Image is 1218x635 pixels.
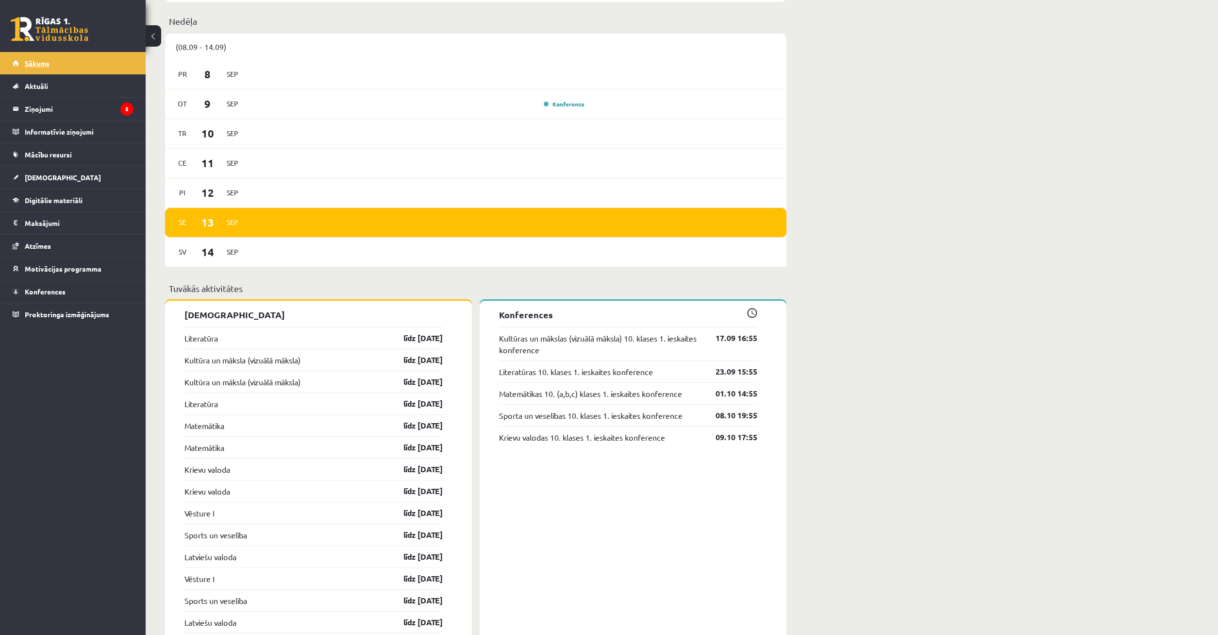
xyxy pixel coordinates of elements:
span: Proktoringa izmēģinājums [25,310,109,319]
span: 9 [193,96,223,112]
a: Aktuāli [13,75,133,97]
span: Pr [172,67,193,82]
a: Vēsture I [184,573,214,584]
span: 10 [193,125,223,141]
a: Informatīvie ziņojumi [13,120,133,143]
a: līdz [DATE] [386,442,443,453]
a: Vēsture I [184,507,214,519]
i: 5 [120,103,133,116]
a: Atzīmes [13,235,133,257]
span: Sep [222,126,243,141]
a: līdz [DATE] [386,529,443,541]
span: [DEMOGRAPHIC_DATA] [25,173,101,182]
a: Konference [544,100,584,108]
span: Motivācijas programma [25,264,101,273]
a: Latviešu valoda [184,551,236,563]
span: 12 [193,185,223,201]
span: Sep [222,244,243,259]
a: līdz [DATE] [386,573,443,584]
a: līdz [DATE] [386,332,443,344]
span: Digitālie materiāli [25,196,83,205]
a: Latviešu valoda [184,617,236,628]
a: Mācību resursi [13,143,133,166]
span: Se [172,215,193,230]
span: Sv [172,244,193,259]
span: Konferences [25,287,66,296]
a: līdz [DATE] [386,376,443,388]
a: Proktoringa izmēģinājums [13,303,133,326]
p: [DEMOGRAPHIC_DATA] [184,308,443,321]
a: Krievu valoda [184,485,230,497]
span: 8 [193,66,223,82]
a: līdz [DATE] [386,507,443,519]
a: Krievu valodas 10. klases 1. ieskaites konference [499,431,665,443]
a: līdz [DATE] [386,595,443,606]
legend: Maksājumi [25,212,133,234]
p: Nedēļa [169,15,783,28]
a: līdz [DATE] [386,485,443,497]
span: Atzīmes [25,241,51,250]
a: 23.09 15:55 [701,366,757,378]
p: Konferences [499,308,757,321]
a: līdz [DATE] [386,617,443,628]
a: [DEMOGRAPHIC_DATA] [13,166,133,189]
legend: Informatīvie ziņojumi [25,120,133,143]
span: Sep [222,96,243,111]
span: Sep [222,185,243,200]
a: līdz [DATE] [386,551,443,563]
a: Rīgas 1. Tālmācības vidusskola [11,17,88,41]
a: 09.10 17:55 [701,431,757,443]
a: Konferences [13,280,133,303]
a: Sākums [13,52,133,74]
div: (08.09 - 14.09) [165,34,786,60]
a: 01.10 14:55 [701,388,757,399]
span: Ot [172,96,193,111]
a: Kultūra un māksla (vizuālā māksla) [184,354,300,366]
a: Maksājumi [13,212,133,234]
a: Literatūra [184,398,218,410]
span: Mācību resursi [25,150,72,159]
a: Literatūra [184,332,218,344]
p: Tuvākās aktivitātes [169,282,783,295]
a: Matemātikas 10. (a,b,c) klases 1. ieskaites konference [499,388,682,399]
span: 11 [193,155,223,171]
a: Sporta un veselības 10. klases 1. ieskaites konference [499,410,683,421]
span: Ce [172,155,193,171]
span: Sep [222,67,243,82]
span: Pi [172,185,193,200]
a: Literatūras 10. klases 1. ieskaites konference [499,366,653,378]
a: Ziņojumi5 [13,98,133,120]
a: Kultūra un māksla (vizuālā māksla) [184,376,300,388]
a: Sports un veselība [184,529,247,541]
a: līdz [DATE] [386,398,443,410]
a: līdz [DATE] [386,354,443,366]
span: Sep [222,215,243,230]
a: Digitālie materiāli [13,189,133,211]
span: Sākums [25,59,50,68]
a: Motivācijas programma [13,257,133,280]
span: Aktuāli [25,82,48,90]
a: Krievu valoda [184,463,230,475]
span: 13 [193,214,223,230]
a: Sports un veselība [184,595,247,606]
span: Tr [172,126,193,141]
span: 14 [193,244,223,260]
a: līdz [DATE] [386,463,443,475]
a: 17.09 16:55 [701,332,757,344]
a: līdz [DATE] [386,420,443,431]
a: Matemātika [184,420,224,431]
span: Sep [222,155,243,171]
a: Kultūras un mākslas (vizuālā māksla) 10. klases 1. ieskaites konference [499,332,701,356]
a: Matemātika [184,442,224,453]
legend: Ziņojumi [25,98,133,120]
a: 08.10 19:55 [701,410,757,421]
